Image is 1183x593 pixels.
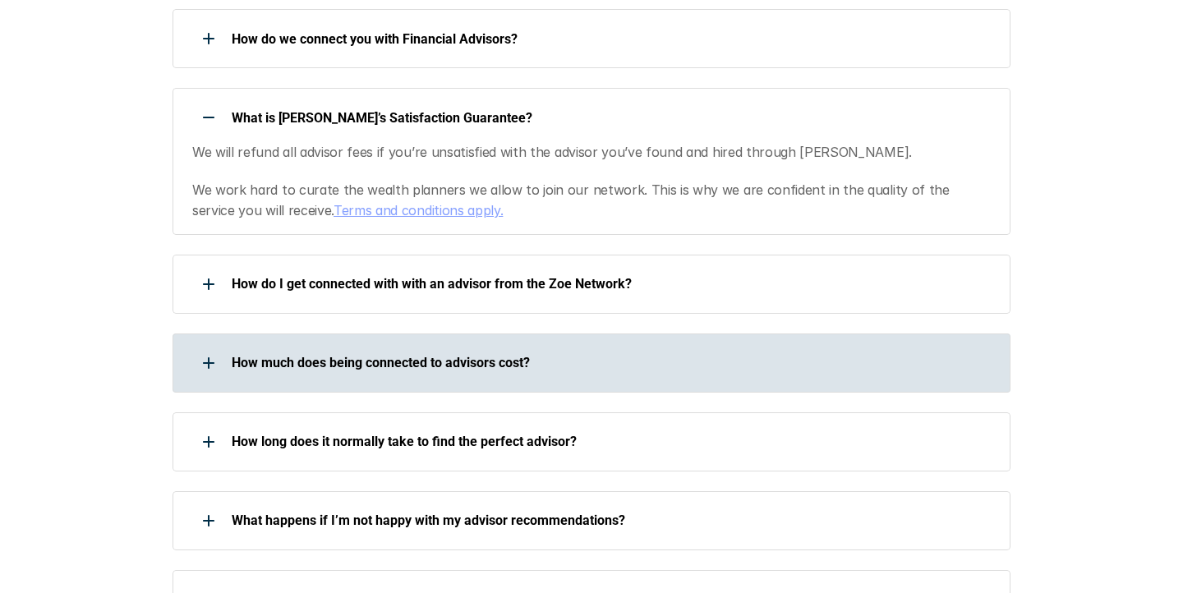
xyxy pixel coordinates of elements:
p: How do we connect you with Financial Advisors? [232,31,989,47]
p: We will refund all advisor fees if you’re unsatisfied with the advisor you’ve found and hired thr... [192,142,990,163]
p: How long does it normally take to find the perfect advisor? [232,434,989,449]
p: We work hard to curate the wealth planners we allow to join our network. This is why we are confi... [192,180,990,222]
p: What happens if I’m not happy with my advisor recommendations? [232,513,989,528]
p: What is [PERSON_NAME]’s Satisfaction Guarantee? [232,110,989,126]
p: How do I get connected with with an advisor from the Zoe Network? [232,276,989,292]
a: Terms and conditions apply. [334,202,503,218]
p: How much does being connected to advisors cost? [232,355,989,370]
